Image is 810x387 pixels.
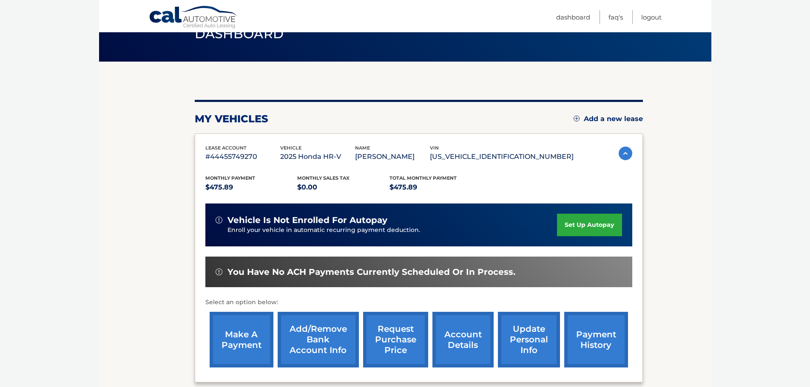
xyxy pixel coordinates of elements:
[205,151,280,163] p: #44455749270
[227,215,387,226] span: vehicle is not enrolled for autopay
[363,312,428,367] a: request purchase price
[195,26,284,42] span: Dashboard
[556,10,590,24] a: Dashboard
[355,151,430,163] p: [PERSON_NAME]
[216,268,222,275] img: alert-white.svg
[195,113,268,125] h2: my vehicles
[389,175,457,181] span: Total Monthly Payment
[432,312,494,367] a: account details
[498,312,560,367] a: update personal info
[574,115,643,123] a: Add a new lease
[280,145,301,151] span: vehicle
[574,116,580,121] img: add.svg
[297,175,350,181] span: Monthly sales Tax
[227,267,515,277] span: You have no ACH payments currently scheduled or in process.
[297,181,389,193] p: $0.00
[430,151,574,163] p: [US_VEHICLE_IDENTIFICATION_NUMBER]
[149,6,238,30] a: Cal Automotive
[608,10,623,24] a: FAQ's
[430,145,439,151] span: vin
[205,297,632,308] p: Select an option below:
[205,175,255,181] span: Monthly Payment
[641,10,662,24] a: Logout
[278,312,359,367] a: Add/Remove bank account info
[216,217,222,223] img: alert-white.svg
[557,214,622,236] a: set up autopay
[280,151,355,163] p: 2025 Honda HR-V
[564,312,628,367] a: payment history
[205,145,247,151] span: lease account
[389,181,482,193] p: $475.89
[227,226,557,235] p: Enroll your vehicle in automatic recurring payment deduction.
[205,181,298,193] p: $475.89
[355,145,370,151] span: name
[619,147,632,160] img: accordion-active.svg
[210,312,273,367] a: make a payment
